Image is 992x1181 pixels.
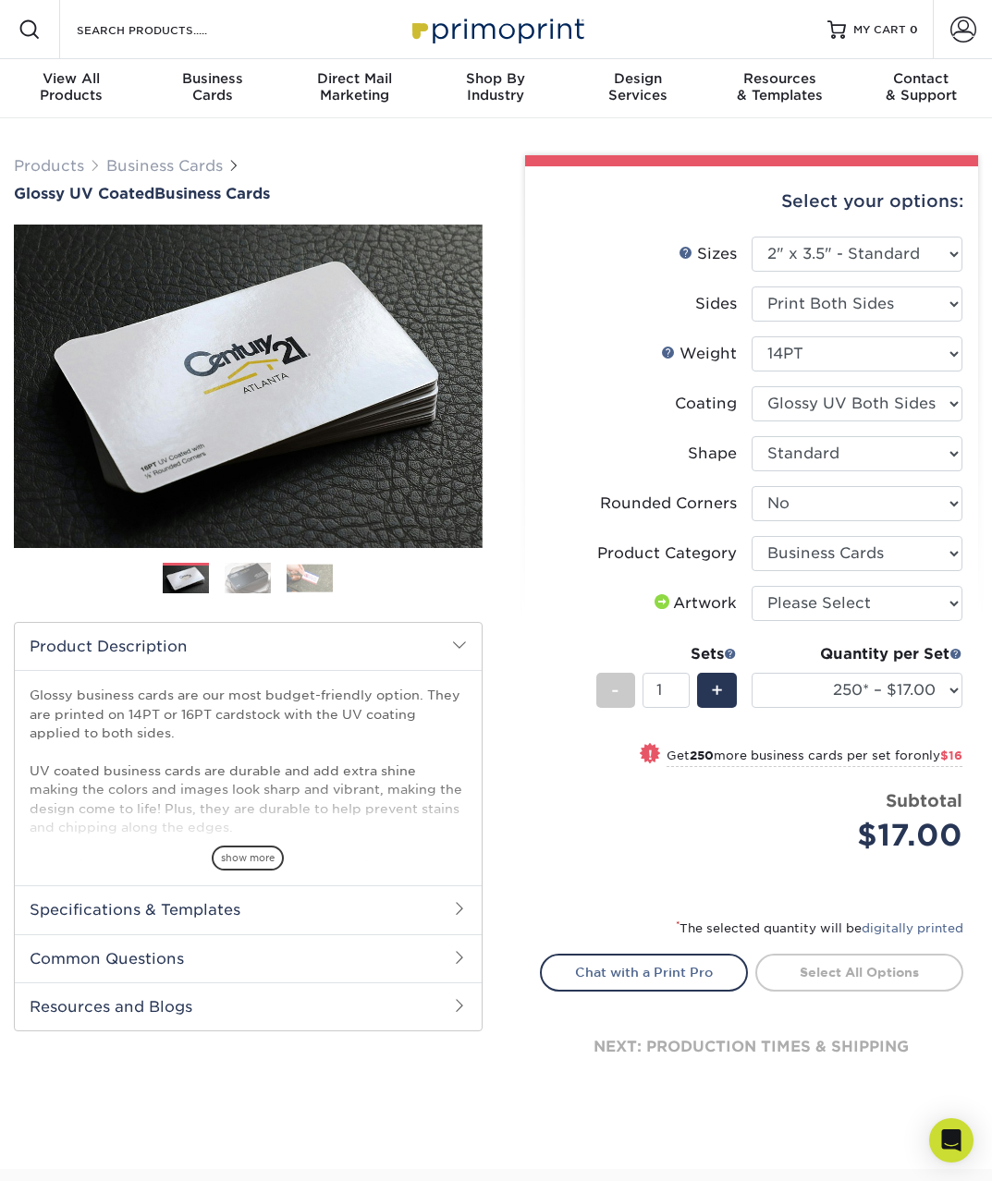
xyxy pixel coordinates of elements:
span: 0 [910,23,918,36]
div: Rounded Corners [600,493,737,515]
span: Design [567,70,708,87]
strong: Subtotal [886,790,962,810]
div: Quantity per Set [752,643,962,665]
img: Glossy UV Coated 01 [14,152,483,621]
input: SEARCH PRODUCTS..... [75,18,255,41]
p: Glossy business cards are our most budget-friendly option. They are printed on 14PT or 16PT cards... [30,686,467,931]
span: Glossy UV Coated [14,185,154,202]
strong: 250 [690,749,714,762]
a: Business Cards [106,157,223,175]
span: MY CART [853,22,906,38]
span: only [913,749,962,762]
div: Coating [675,393,737,415]
div: Select your options: [540,166,964,237]
img: Business Cards 02 [225,562,271,594]
span: Direct Mail [284,70,425,87]
a: Resources& Templates [708,59,850,118]
span: ! [648,745,653,764]
a: Glossy UV CoatedBusiness Cards [14,185,483,202]
a: Contact& Support [851,59,992,118]
span: $16 [940,749,962,762]
div: next: production times & shipping [540,992,964,1102]
h2: Common Questions [15,934,482,982]
div: Weight [661,343,737,365]
div: Artwork [651,592,737,615]
div: Services [567,70,708,103]
span: Resources [708,70,850,87]
div: Open Intercom Messenger [929,1118,974,1163]
img: Business Cards 01 [163,556,209,603]
h1: Business Cards [14,185,483,202]
h2: Resources and Blogs [15,982,482,1030]
a: Direct MailMarketing [284,59,425,118]
span: show more [212,846,284,871]
div: $17.00 [765,813,962,858]
a: Products [14,157,84,175]
span: Shop By [425,70,567,87]
small: The selected quantity will be [676,921,963,935]
h2: Specifications & Templates [15,885,482,933]
a: Select All Options [755,954,963,991]
a: digitally printed [862,921,963,935]
div: Sets [596,643,737,665]
div: & Templates [708,70,850,103]
span: - [611,676,619,704]
img: Business Cards 03 [287,564,333,592]
a: BusinessCards [141,59,283,118]
div: Sizes [679,243,737,265]
div: Cards [141,70,283,103]
img: Primoprint [404,9,589,49]
div: Product Category [597,542,737,565]
div: Sides [695,293,737,315]
span: + [711,676,723,704]
div: Shape [688,443,737,465]
h2: Product Description [15,623,482,670]
a: Chat with a Print Pro [540,954,748,991]
div: Marketing [284,70,425,103]
small: Get more business cards per set for [667,749,962,767]
span: Contact [851,70,992,87]
a: Shop ByIndustry [425,59,567,118]
span: Business [141,70,283,87]
a: DesignServices [567,59,708,118]
div: Industry [425,70,567,103]
div: & Support [851,70,992,103]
